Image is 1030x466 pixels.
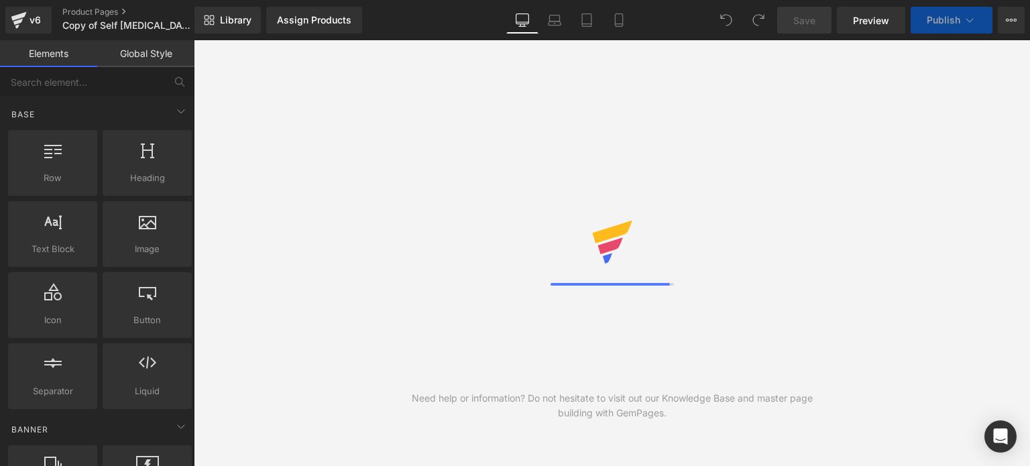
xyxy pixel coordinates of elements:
div: Need help or information? Do not hesitate to visit out our Knowledge Base and master page buildin... [403,391,821,420]
div: Assign Products [277,15,351,25]
div: Open Intercom Messenger [984,420,1017,453]
span: Library [220,14,251,26]
span: Banner [10,423,50,436]
a: Product Pages [62,7,217,17]
span: Copy of Self [MEDICAL_DATA] Foam 1 - 10k Call - Warda [62,20,191,31]
span: Preview [853,13,889,27]
span: Icon [12,313,93,327]
a: Preview [837,7,905,34]
button: More [998,7,1025,34]
span: Button [107,313,188,327]
button: Publish [911,7,992,34]
span: Text Block [12,242,93,256]
a: Laptop [538,7,571,34]
a: Global Style [97,40,194,67]
span: Image [107,242,188,256]
span: Separator [12,384,93,398]
a: Tablet [571,7,603,34]
span: Save [793,13,815,27]
span: Heading [107,171,188,185]
a: Mobile [603,7,635,34]
a: Desktop [506,7,538,34]
button: Undo [713,7,740,34]
a: v6 [5,7,52,34]
span: Liquid [107,384,188,398]
span: Publish [927,15,960,25]
span: Row [12,171,93,185]
a: New Library [194,7,261,34]
span: Base [10,108,36,121]
div: v6 [27,11,44,29]
button: Redo [745,7,772,34]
